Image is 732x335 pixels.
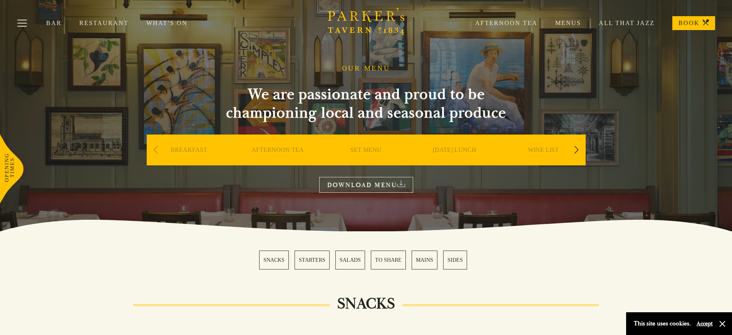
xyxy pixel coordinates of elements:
a: 2 / 6 [295,251,330,269]
a: 4 / 6 [371,251,406,269]
a: BREAKFAST [171,146,207,177]
h2: We are passionate and proud to be championing local and seasonal produce [212,85,520,122]
p: This site uses cookies. [634,318,691,329]
a: 1 / 6 [259,251,289,269]
div: 1 / 9 [147,135,231,189]
button: Accept [697,320,713,327]
div: Next slide [571,141,582,158]
div: 5 / 9 [501,135,586,189]
a: [DATE] LUNCH [433,146,476,177]
a: DOWNLOAD MENU [319,177,413,193]
div: 4 / 9 [412,135,497,189]
h1: OUR MENU [342,64,390,73]
a: 3 / 6 [335,251,365,269]
h2: SNACKS [330,295,402,313]
a: AFTERNOON TEA [251,146,304,177]
div: 2 / 9 [235,135,320,189]
a: SET MENU [350,146,382,177]
a: WINE LIST [528,146,559,177]
div: Previous slide [151,141,161,158]
a: 5 / 6 [412,251,437,269]
button: Close and accept [719,320,726,328]
a: 6 / 6 [443,251,467,269]
div: 3 / 9 [324,135,409,189]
